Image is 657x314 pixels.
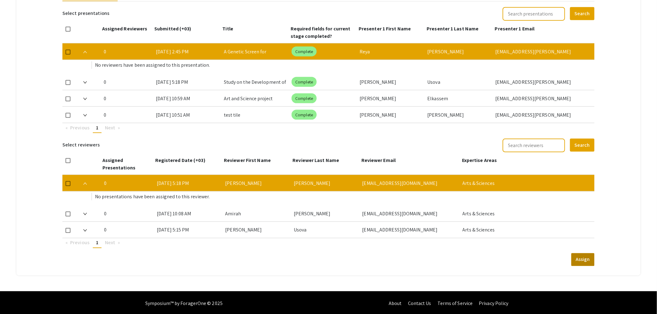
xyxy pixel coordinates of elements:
[70,240,89,246] span: Previous
[293,157,339,164] span: Reviewer Last Name
[463,222,590,238] div: Arts & Sciences
[104,90,151,106] div: 0
[102,157,135,171] span: Assigned Presentations
[495,107,590,123] div: [EMAIL_ADDRESS][PERSON_NAME][DOMAIN_NAME]
[360,90,423,106] div: [PERSON_NAME]
[156,43,219,60] div: [DATE] 2:45 PM
[62,138,100,152] h6: Select reviewers
[292,93,317,103] mat-chip: Complete
[225,175,289,191] div: [PERSON_NAME]
[104,222,152,238] div: 0
[224,90,287,106] div: Art and Science project bridgeslenges.
[224,74,287,90] div: Study on the Development of Self-motivation
[225,222,289,238] div: [PERSON_NAME]
[104,74,151,90] div: 0
[104,43,151,60] div: 0
[155,157,205,164] span: Registered Date (+03)
[157,205,220,222] div: [DATE] 10:08 AM
[495,25,535,32] span: Presenter 1 Email
[570,7,595,20] button: Search
[479,300,509,307] a: Privacy Policy
[83,229,87,232] img: Expand arrow
[292,77,317,87] mat-chip: Complete
[428,90,491,106] div: Elkassem
[95,193,595,200] p: No presentations have been assigned to this reviewer.
[62,238,595,248] ul: Pagination
[83,213,87,215] img: Expand arrow
[105,124,115,131] span: Next
[428,43,491,60] div: [PERSON_NAME]
[360,107,423,123] div: [PERSON_NAME]
[294,205,357,222] div: [PERSON_NAME]
[294,222,357,238] div: Usova
[362,175,458,191] div: [EMAIL_ADDRESS][DOMAIN_NAME]
[96,240,98,246] span: 1
[154,25,191,32] span: Submitted (+03)
[223,25,233,32] span: Title
[389,300,402,307] a: About
[503,139,565,152] input: Search reviewers
[157,222,220,238] div: [DATE] 5:15 PM
[62,7,109,20] h6: Select presentations
[427,25,479,32] span: Presenter 1 Last Name
[104,175,152,191] div: 0
[102,25,147,32] span: Assigned Reviewers
[495,90,590,106] div: [EMAIL_ADDRESS][PERSON_NAME][DOMAIN_NAME]
[224,43,287,60] div: A Genetic Screen for Metabolic Modulators in Drosophila melanogaster
[224,157,271,164] span: Reviewer First Name
[224,107,287,123] div: test tile
[362,222,458,238] div: [EMAIL_ADDRESS][DOMAIN_NAME]
[62,123,595,133] ul: Pagination
[156,107,219,123] div: [DATE] 10:51 AM
[83,98,87,100] img: Expand arrow
[437,300,473,307] a: Terms of Service
[428,74,491,90] div: Usova
[83,81,87,84] img: Expand arrow
[462,157,497,164] span: Expertise Areas
[361,157,396,164] span: Reviewer Email
[225,205,289,222] div: Amirah
[362,205,458,222] div: [EMAIL_ADDRESS][DOMAIN_NAME]
[291,25,351,39] span: Required fields for current stage completed?
[360,43,423,60] div: Reya
[292,110,317,120] mat-chip: Complete
[359,25,411,32] span: Presenter 1 First Name
[570,139,595,152] button: Search
[70,124,89,131] span: Previous
[571,253,595,266] button: Assign
[294,175,357,191] div: [PERSON_NAME]
[156,74,219,90] div: [DATE] 5:18 PM
[463,175,590,191] div: Arts & Sciences
[105,240,115,246] span: Next
[83,182,87,185] img: Collapse arrow
[5,286,26,309] iframe: Chat
[83,114,87,117] img: Expand arrow
[503,7,565,21] input: Search presentations
[104,205,152,222] div: 0
[463,205,590,222] div: Arts & Sciences
[495,74,590,90] div: [EMAIL_ADDRESS][PERSON_NAME][DOMAIN_NAME]
[360,74,423,90] div: [PERSON_NAME]
[95,61,595,69] p: No reviewers have been assigned to this presentation.
[83,51,87,53] img: Collapse arrow
[104,107,151,123] div: 0
[96,124,98,131] span: 1
[428,107,491,123] div: [PERSON_NAME]
[292,47,317,56] mat-chip: Complete
[408,300,431,307] a: Contact Us
[156,90,219,106] div: [DATE] 10:59 AM
[495,43,590,60] div: [EMAIL_ADDRESS][PERSON_NAME][DOMAIN_NAME]
[157,175,220,191] div: [DATE] 5:18 PM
